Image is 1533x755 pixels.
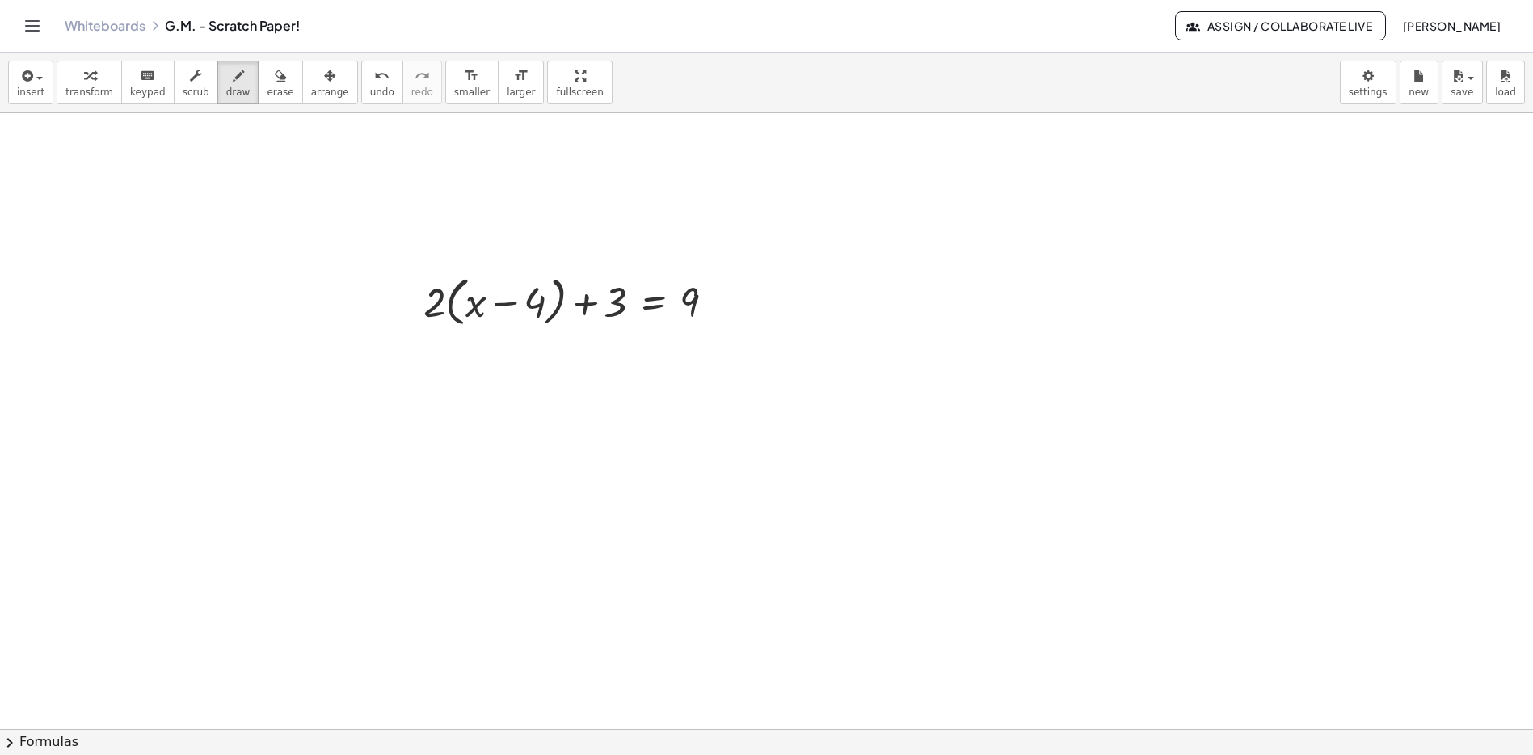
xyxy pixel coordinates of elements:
[464,66,479,86] i: format_size
[1389,11,1514,40] button: [PERSON_NAME]
[513,66,529,86] i: format_size
[130,86,166,98] span: keypad
[1409,86,1429,98] span: new
[374,66,390,86] i: undo
[1175,11,1386,40] button: Assign / Collaborate Live
[415,66,430,86] i: redo
[1486,61,1525,104] button: load
[1442,61,1483,104] button: save
[19,13,45,39] button: Toggle navigation
[226,86,251,98] span: draw
[454,86,490,98] span: smaller
[1189,19,1372,33] span: Assign / Collaborate Live
[1400,61,1438,104] button: new
[65,18,145,34] a: Whiteboards
[302,61,358,104] button: arrange
[17,86,44,98] span: insert
[1451,86,1473,98] span: save
[1402,19,1501,33] span: [PERSON_NAME]
[311,86,349,98] span: arrange
[258,61,302,104] button: erase
[57,61,122,104] button: transform
[174,61,218,104] button: scrub
[267,86,293,98] span: erase
[507,86,535,98] span: larger
[445,61,499,104] button: format_sizesmaller
[140,66,155,86] i: keyboard
[8,61,53,104] button: insert
[1495,86,1516,98] span: load
[65,86,113,98] span: transform
[547,61,612,104] button: fullscreen
[370,86,394,98] span: undo
[1349,86,1388,98] span: settings
[217,61,259,104] button: draw
[411,86,433,98] span: redo
[1340,61,1396,104] button: settings
[402,61,442,104] button: redoredo
[361,61,403,104] button: undoundo
[121,61,175,104] button: keyboardkeypad
[183,86,209,98] span: scrub
[498,61,544,104] button: format_sizelarger
[556,86,603,98] span: fullscreen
